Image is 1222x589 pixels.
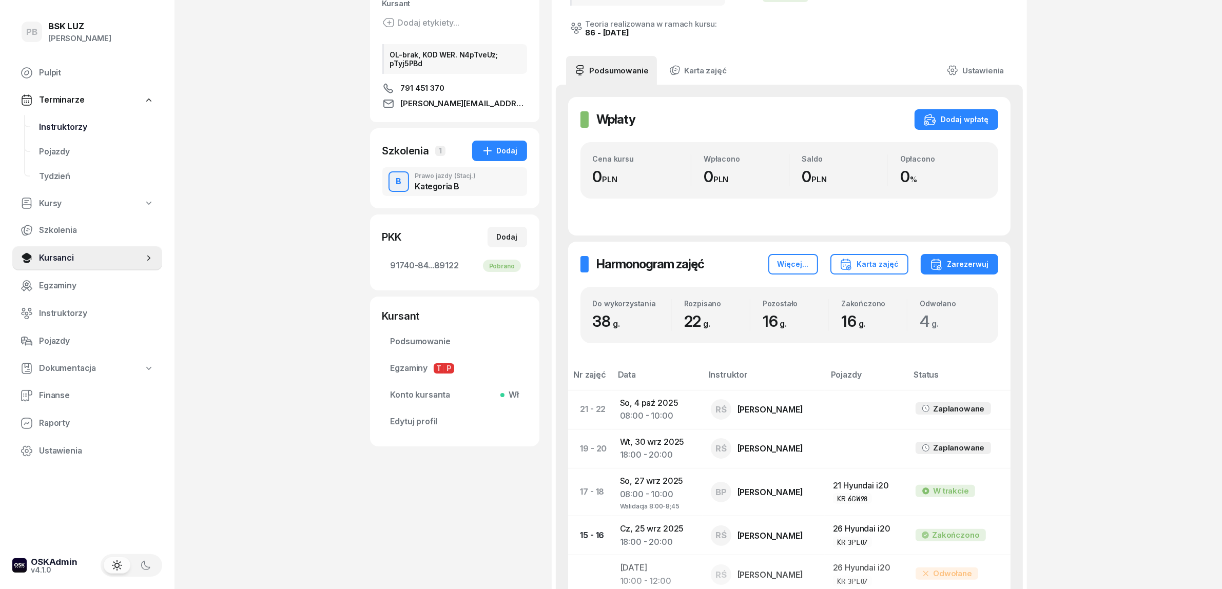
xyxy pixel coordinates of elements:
small: g. [703,319,710,329]
div: 0 [802,167,888,186]
div: Do wykorzystania [593,299,671,308]
a: Ustawienia [12,439,162,463]
span: Pojazdy [39,335,154,348]
td: 17 - 18 [568,468,612,516]
h2: Harmonogram zajęć [597,256,705,272]
div: Dodaj [481,145,518,157]
a: Kursanci [12,246,162,270]
button: B [389,171,409,192]
div: Cena kursu [593,154,691,163]
span: Konto kursanta [391,388,519,402]
button: Dodaj [472,141,527,161]
div: Odwołano [920,299,985,308]
a: Egzaminy [12,273,162,298]
span: Szkolenia [39,224,154,237]
div: 08:00 - 10:00 [620,488,694,501]
div: Teoria realizowana w ramach kursu: [586,20,717,28]
a: Ustawienia [939,56,1012,85]
td: 19 - 20 [568,429,612,468]
h2: Wpłaty [597,111,636,128]
span: Terminarze [39,93,84,107]
div: 18:00 - 20:00 [620,536,694,549]
span: Kursanci [39,251,144,265]
div: Zakończono [932,528,979,542]
span: RŚ [715,531,727,540]
th: Nr zajęć [568,368,612,390]
span: Pulpit [39,66,154,80]
div: Pozostało [763,299,828,308]
div: 10:00 - 12:00 [620,575,694,588]
td: Cz, 25 wrz 2025 [612,516,703,555]
span: Ustawienia [39,444,154,458]
div: Karta zajęć [840,258,899,270]
div: Zaplanowane [933,441,984,455]
div: OL-brak, KOD WER. N4pTveUz; pTyj5PBd [382,44,527,74]
span: Edytuj profil [391,415,519,428]
span: 1 [435,146,445,156]
a: Instruktorzy [31,115,162,140]
img: logo-xs-dark@2x.png [12,558,27,573]
button: BPrawo jazdy(Stacj.)Kategoria B [382,167,527,196]
div: 18:00 - 20:00 [620,448,694,462]
div: 26 Hyundai i20 [833,522,899,536]
div: Szkolenia [382,144,430,158]
button: Dodaj etykiety... [382,16,460,29]
span: BP [715,488,727,497]
button: Karta zajęć [830,254,908,274]
div: KR 3PL07 [837,538,868,546]
div: 0 [704,167,789,186]
th: Status [907,368,1010,390]
small: g. [613,319,620,329]
div: 0 [900,167,986,186]
a: Finanse [12,383,162,408]
span: 4 [920,312,944,330]
div: 08:00 - 10:00 [620,409,694,423]
a: Karta zajęć [661,56,735,85]
span: RŚ [715,444,727,453]
a: Terminarze [12,88,162,112]
a: Pojazdy [12,329,162,354]
div: Saldo [802,154,888,163]
div: Zaplanowane [933,402,984,416]
span: Egzaminy [391,362,519,375]
span: P [444,363,454,374]
td: Wt, 30 wrz 2025 [612,429,703,468]
div: Walidacja 8:00-8;45 [620,501,694,509]
div: [PERSON_NAME] [738,444,803,453]
th: Pojazdy [825,368,907,390]
span: Finanse [39,389,154,402]
span: 22 [684,312,715,330]
div: [PERSON_NAME] [738,571,803,579]
small: g. [859,319,866,329]
a: Tydzień [31,164,162,189]
span: Instruktorzy [39,121,154,134]
span: Pojazdy [39,145,154,159]
a: Raporty [12,411,162,436]
span: Wł [505,388,519,402]
small: PLN [713,174,729,184]
a: [PERSON_NAME][EMAIL_ADDRESS][DOMAIN_NAME] [382,97,527,110]
span: 16 [841,312,870,330]
small: % [910,174,917,184]
button: Dodaj wpłatę [915,109,998,130]
a: 86 - [DATE] [586,28,629,37]
span: RŚ [715,405,727,414]
span: 38 [593,312,625,330]
span: 91740-84...89122 [391,259,519,272]
span: PB [26,28,37,36]
a: Kursy [12,192,162,215]
button: Zarezerwuj [921,254,998,274]
a: Konto kursantaWł [382,383,527,407]
button: Więcej... [768,254,818,274]
a: EgzaminyTP [382,356,527,381]
div: KR 6GW98 [837,494,868,503]
th: Data [612,368,703,390]
span: 791 451 370 [401,82,444,94]
div: v4.1.0 [31,566,77,574]
div: Prawo jazdy [415,173,476,179]
a: Podsumowanie [382,329,527,354]
div: Wpłacono [704,154,789,163]
div: [PERSON_NAME] [738,532,803,540]
th: Instruktor [703,368,825,390]
a: Pulpit [12,61,162,85]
